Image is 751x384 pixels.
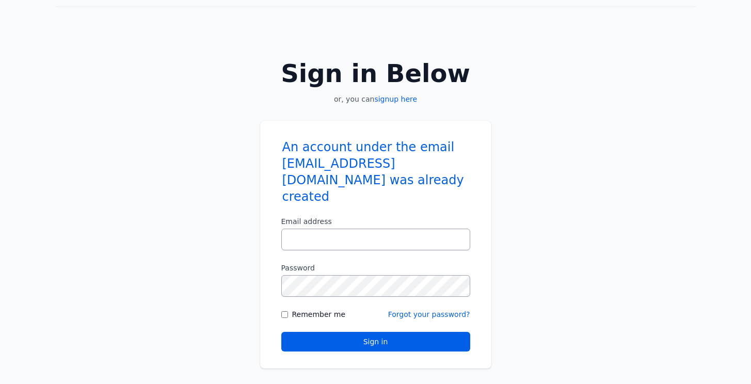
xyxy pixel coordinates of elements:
[292,309,346,319] label: Remember me
[374,95,417,103] a: signup here
[281,216,470,227] label: Email address
[388,310,470,318] a: Forgot your password?
[260,94,491,104] p: or, you can
[281,263,470,273] label: Password
[260,61,491,86] h2: Sign in Below
[281,138,470,206] span: An account under the email [EMAIL_ADDRESS][DOMAIN_NAME] was already created
[281,332,470,351] button: Sign in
